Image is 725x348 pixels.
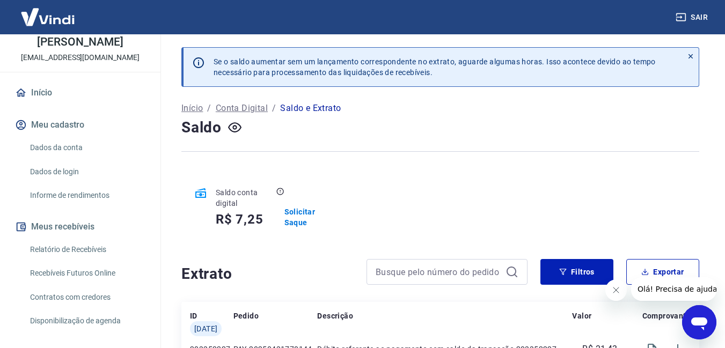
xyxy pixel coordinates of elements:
[13,215,148,239] button: Meus recebíveis
[207,102,211,115] p: /
[26,286,148,308] a: Contratos com credores
[376,264,501,280] input: Busque pelo número do pedido
[280,102,341,115] p: Saldo e Extrato
[26,137,148,159] a: Dados da conta
[181,102,203,115] a: Início
[21,52,140,63] p: [EMAIL_ADDRESS][DOMAIN_NAME]
[181,117,222,138] h4: Saldo
[26,239,148,261] a: Relatório de Recebíveis
[194,323,217,334] span: [DATE]
[216,187,274,209] p: Saldo conta digital
[214,56,656,78] p: Se o saldo aumentar sem um lançamento correspondente no extrato, aguarde algumas horas. Isso acon...
[190,310,197,321] p: ID
[233,310,259,321] p: Pedido
[37,36,123,48] p: [PERSON_NAME]
[13,113,148,137] button: Meu cadastro
[605,279,627,301] iframe: Fechar mensagem
[317,310,353,321] p: Descrição
[626,259,699,285] button: Exportar
[26,310,148,332] a: Disponibilização de agenda
[26,161,148,183] a: Dados de login
[272,102,276,115] p: /
[540,259,613,285] button: Filtros
[642,310,691,321] p: Comprovante
[26,184,148,206] a: Informe de rendimentos
[631,277,716,301] iframe: Mensagem da empresa
[6,8,90,16] span: Olá! Precisa de ajuda?
[26,262,148,284] a: Recebíveis Futuros Online
[13,81,148,105] a: Início
[181,263,354,285] h4: Extrato
[682,305,716,339] iframe: Botão para abrir a janela de mensagens
[673,8,712,27] button: Sair
[13,1,83,33] img: Vindi
[572,310,591,321] p: Valor
[284,206,335,228] a: Solicitar Saque
[216,102,268,115] a: Conta Digital
[216,211,263,228] h5: R$ 7,25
